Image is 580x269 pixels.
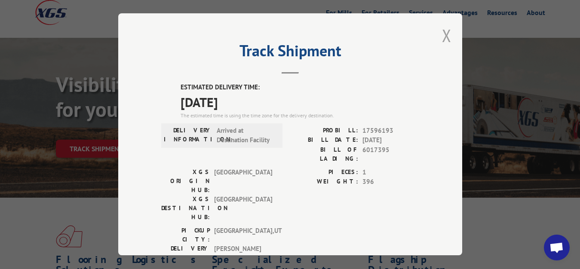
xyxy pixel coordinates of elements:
a: Open chat [544,235,570,260]
span: [GEOGRAPHIC_DATA] [214,195,272,222]
label: WEIGHT: [290,177,358,187]
span: [DATE] [181,92,419,112]
label: DELIVERY CITY: [161,244,210,263]
span: [PERSON_NAME] WEST , UT [214,244,272,263]
label: PICKUP CITY: [161,226,210,244]
label: PIECES: [290,168,358,177]
span: 17596193 [362,126,419,136]
label: PROBILL: [290,126,358,136]
label: BILL DATE: [290,135,358,145]
span: 1 [362,168,419,177]
label: XGS ORIGIN HUB: [161,168,210,195]
span: [GEOGRAPHIC_DATA] , UT [214,226,272,244]
button: Close modal [442,24,451,47]
label: BILL OF LADING: [290,145,358,163]
span: Arrived at Destination Facility [217,126,275,145]
span: [DATE] [362,135,419,145]
span: 396 [362,177,419,187]
span: [GEOGRAPHIC_DATA] [214,168,272,195]
h2: Track Shipment [161,45,419,61]
span: 6017395 [362,145,419,163]
label: XGS DESTINATION HUB: [161,195,210,222]
label: DELIVERY INFORMATION: [164,126,212,145]
label: ESTIMATED DELIVERY TIME: [181,83,419,92]
div: The estimated time is using the time zone for the delivery destination. [181,112,419,119]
